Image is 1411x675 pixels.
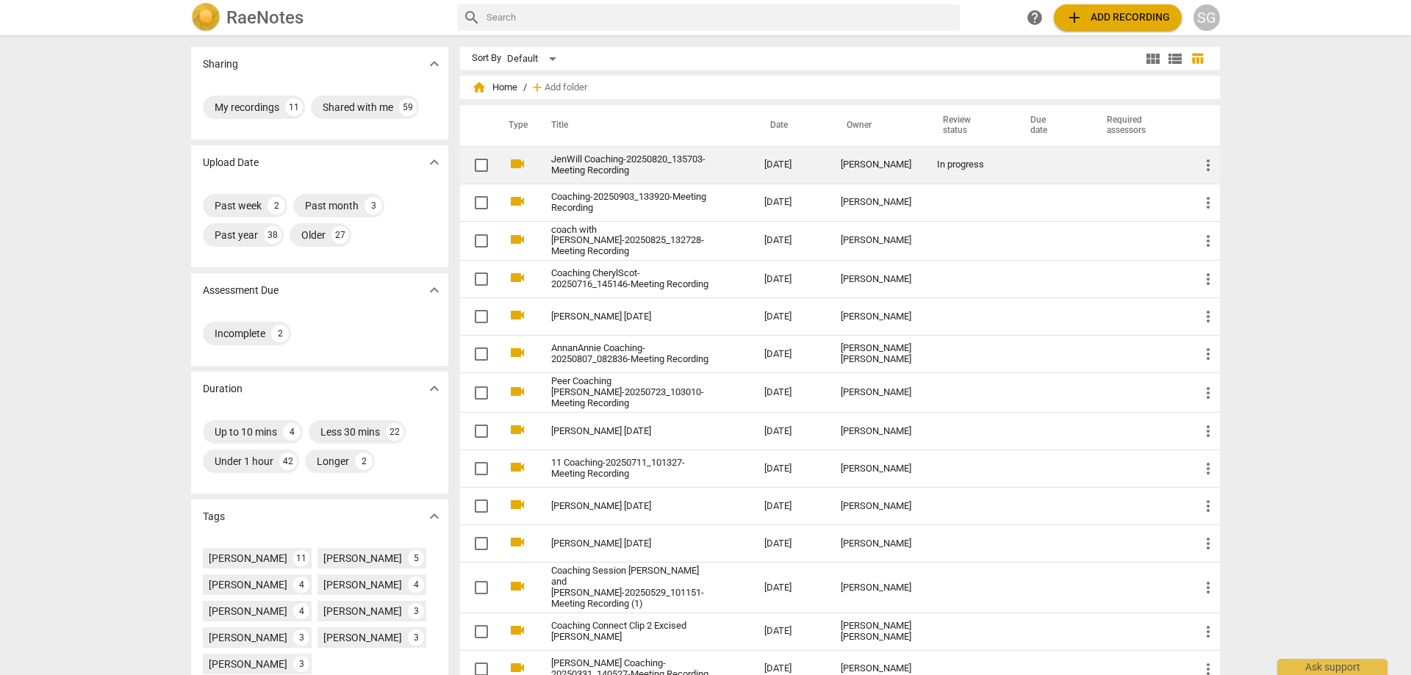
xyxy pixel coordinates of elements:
[509,458,526,476] span: videocam
[753,261,829,298] td: [DATE]
[423,505,445,527] button: Show more
[753,105,829,146] th: Date
[1144,50,1162,68] span: view_module
[408,603,424,619] div: 3
[215,425,277,439] div: Up to 10 mins
[841,582,913,593] div: [PERSON_NAME]
[423,279,445,301] button: Show more
[1277,659,1387,675] div: Ask support
[841,621,913,643] div: [PERSON_NAME] [PERSON_NAME]
[1026,9,1044,26] span: help
[1199,156,1217,174] span: more_vert
[841,387,913,398] div: [PERSON_NAME]
[209,657,287,671] div: [PERSON_NAME]
[305,198,359,213] div: Past month
[1199,623,1217,640] span: more_vert
[1199,579,1217,596] span: more_vert
[509,231,526,248] span: videocam
[209,551,287,566] div: [PERSON_NAME]
[1199,384,1217,402] span: more_vert
[1191,51,1204,65] span: table_chart
[472,80,517,95] span: Home
[1199,270,1217,288] span: more_vert
[829,105,925,146] th: Owner
[285,98,303,116] div: 11
[841,343,913,365] div: [PERSON_NAME] [PERSON_NAME]
[841,235,913,246] div: [PERSON_NAME]
[209,577,287,592] div: [PERSON_NAME]
[293,603,309,619] div: 4
[408,577,424,593] div: 4
[509,421,526,438] span: videocam
[507,47,561,71] div: Default
[841,463,913,474] div: [PERSON_NAME]
[1066,9,1083,26] span: add
[226,7,304,28] h2: RaeNotes
[509,577,526,595] span: videocam
[937,159,1001,170] div: In progress
[509,192,526,210] span: videocam
[317,454,349,469] div: Longer
[523,82,527,93] span: /
[841,311,913,322] div: [PERSON_NAME]
[1066,9,1170,26] span: Add recording
[1199,308,1217,325] span: more_vert
[203,155,259,170] p: Upload Date
[283,423,301,441] div: 4
[423,151,445,173] button: Show more
[215,454,273,469] div: Under 1 hour
[551,426,711,437] a: [PERSON_NAME] [DATE]
[320,425,380,439] div: Less 30 mins
[551,376,711,409] a: Peer Coaching [PERSON_NAME]-20250723_103010-Meeting Recording
[472,80,487,95] span: home
[753,488,829,525] td: [DATE]
[841,501,913,512] div: [PERSON_NAME]
[753,525,829,563] td: [DATE]
[1199,345,1217,363] span: more_vert
[841,663,913,674] div: [PERSON_NAME]
[753,563,829,613] td: [DATE]
[551,154,711,176] a: JenWill Coaching-20250820_135703-Meeting Recording
[293,577,309,593] div: 4
[841,538,913,549] div: [PERSON_NAME]
[426,55,443,73] span: expand_more
[399,98,417,116] div: 59
[545,82,587,93] span: Add folder
[423,378,445,400] button: Show more
[1089,105,1188,146] th: Required assessors
[386,423,403,441] div: 22
[264,226,281,244] div: 38
[753,298,829,336] td: [DATE]
[203,381,243,397] p: Duration
[753,146,829,184] td: [DATE]
[551,621,711,643] a: Coaching Connect Clip 2 Excised [PERSON_NAME]
[268,197,285,214] div: 2
[279,452,297,470] div: 42
[293,550,309,566] div: 11
[408,629,424,646] div: 3
[209,604,287,618] div: [PERSON_NAME]
[323,100,393,115] div: Shared with me
[551,566,711,610] a: Coaching Session [PERSON_NAME] and [PERSON_NAME]-20250529_101151-Meeting Recording (1)
[323,551,402,566] div: [PERSON_NAME]
[509,383,526,400] span: videocam
[509,533,526,551] span: videocam
[841,159,913,170] div: [PERSON_NAME]
[323,630,402,645] div: [PERSON_NAME]
[426,154,443,171] span: expand_more
[551,192,711,214] a: Coaching-20250903_133920-Meeting Recording
[191,3,445,32] a: LogoRaeNotes
[1199,497,1217,515] span: more_vert
[215,326,265,341] div: Incomplete
[472,53,501,64] div: Sort By
[1193,4,1220,31] button: SG
[551,343,711,365] a: AnnanAnnie Coaching-20250807_082836-Meeting Recording
[1013,105,1089,146] th: Due date
[1199,535,1217,552] span: more_vert
[1186,48,1208,70] button: Table view
[191,3,220,32] img: Logo
[203,509,225,524] p: Tags
[925,105,1013,146] th: Review status
[426,380,443,397] span: expand_more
